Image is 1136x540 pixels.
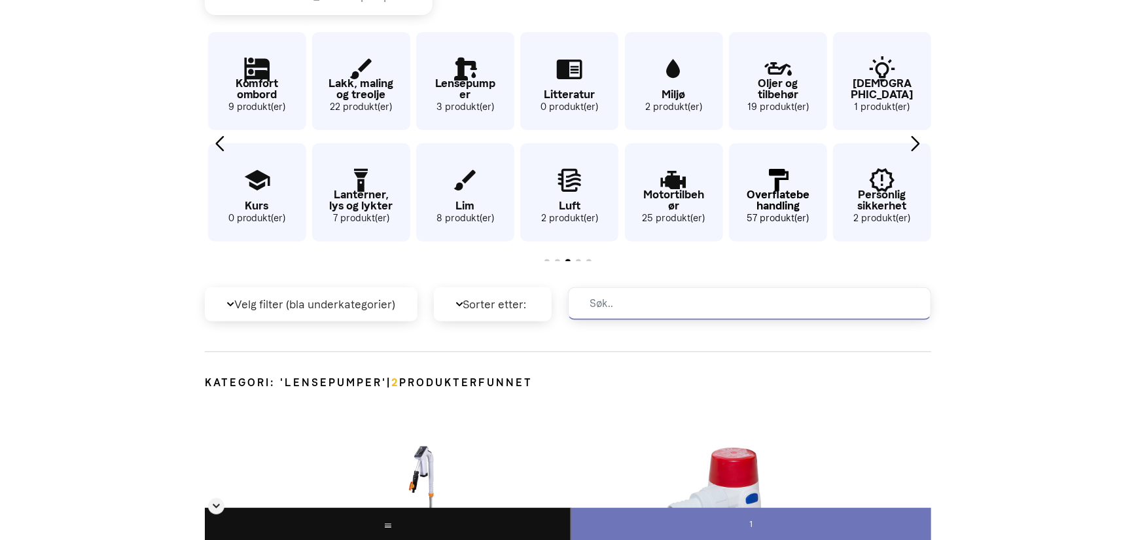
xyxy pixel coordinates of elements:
[729,78,827,100] p: Oljer og tilbehør
[416,78,514,100] p: Lensepumper
[205,137,306,245] div: 30 / 62
[208,100,306,115] small: 9 produkt(er)
[520,89,618,100] p: Litteratur
[208,200,306,211] p: Kurs
[625,89,723,100] p: Miljø
[312,189,410,211] p: Lanterner, lys og lykter
[208,78,306,100] p: Komfort ombord
[312,100,410,115] small: 22 produkt(er)
[434,287,552,321] p: Sorter etter:
[520,211,618,226] small: 2 produkt(er)
[520,200,618,211] p: Luft
[309,137,410,245] div: 32 / 62
[518,26,618,134] div: 35 / 62
[833,100,931,115] small: 1 produkt(er)
[833,189,931,211] p: Personlig sikkerhet
[833,78,931,100] p: [DEMOGRAPHIC_DATA]
[391,376,399,389] span: 2
[416,200,514,211] p: Lim
[312,211,410,226] small: 7 produkt(er)
[461,376,478,389] span: er
[833,211,931,226] small: 2 produkt(er)
[729,211,827,226] small: 57 produkt(er)
[729,189,827,211] p: Overflatebehandling
[622,26,722,134] div: 37 / 62
[625,100,723,115] small: 2 produkt(er)
[208,211,306,226] small: 0 produkt(er)
[729,100,827,115] small: 19 produkt(er)
[907,129,925,158] div: Next slide
[414,137,514,245] div: 34 / 62
[416,100,514,115] small: 3 produkt(er)
[285,376,382,389] span: Lensepumper
[576,259,581,264] span: Go to slide 4
[625,189,723,211] p: Motortilbehør
[555,259,560,264] span: Go to slide 2
[830,137,931,245] div: 42 / 62
[830,26,931,134] div: 41 / 62
[565,259,571,264] span: Go to slide 3
[211,129,229,158] div: Previous slide
[205,26,306,134] div: 29 / 62
[586,259,592,264] span: Go to slide 5
[205,287,417,321] p: Velg filter (bla underkategorier)
[568,287,931,320] input: Søk..
[625,211,723,226] small: 25 produkt(er)
[544,259,550,264] span: Go to slide 1
[571,507,932,540] div: 1
[726,26,826,134] div: 39 / 62
[309,26,410,134] div: 31 / 62
[208,497,224,514] div: Skjul sidetall
[416,211,514,226] small: 8 produkt(er)
[520,100,618,115] small: 0 produkt(er)
[205,375,931,391] h1: Kategori: ' '
[726,137,826,245] div: 40 / 62
[387,375,533,391] span: | produkt funnet
[312,78,410,100] p: Lakk, maling og treolje
[518,137,618,245] div: 36 / 62
[622,137,722,245] div: 38 / 62
[414,26,514,134] div: 33 / 62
